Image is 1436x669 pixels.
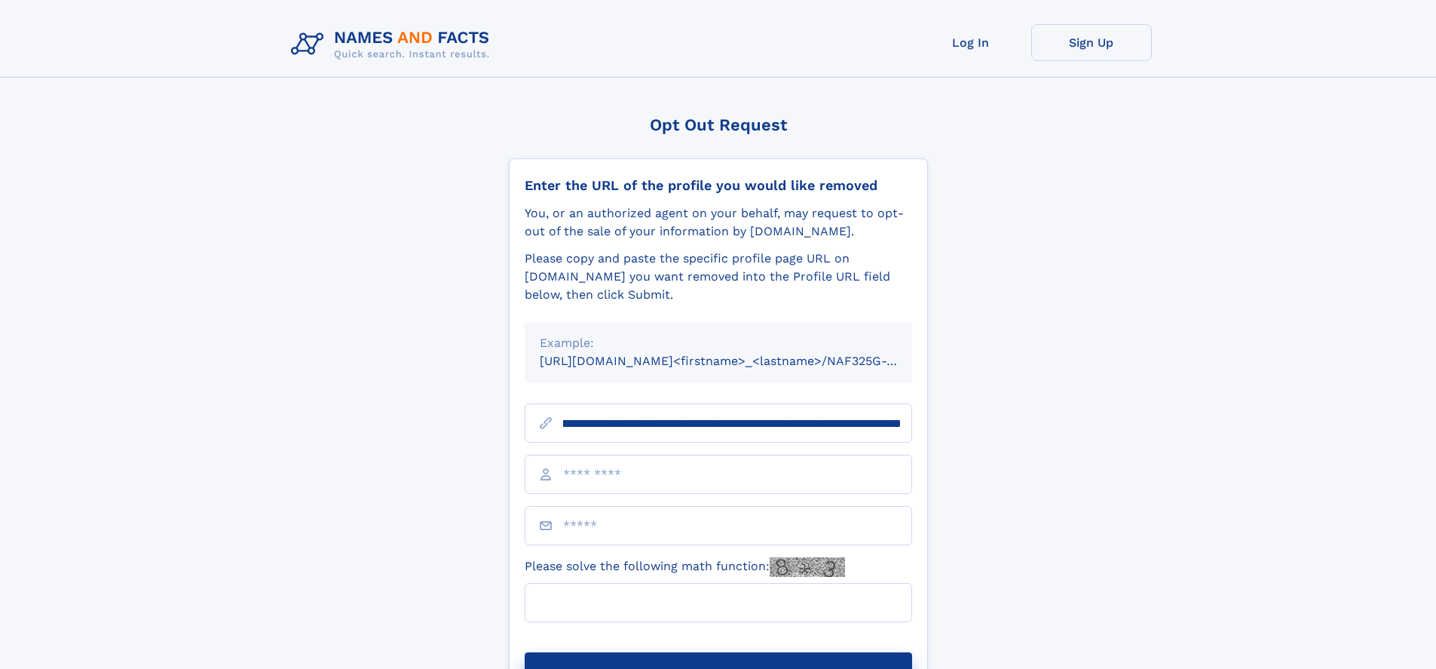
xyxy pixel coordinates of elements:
[509,115,928,134] div: Opt Out Request
[911,24,1031,61] a: Log In
[525,177,912,194] div: Enter the URL of the profile you would like removed
[525,557,845,577] label: Please solve the following math function:
[540,334,897,352] div: Example:
[525,204,912,241] div: You, or an authorized agent on your behalf, may request to opt-out of the sale of your informatio...
[1031,24,1152,61] a: Sign Up
[525,250,912,304] div: Please copy and paste the specific profile page URL on [DOMAIN_NAME] you want removed into the Pr...
[540,354,941,368] small: [URL][DOMAIN_NAME]<firstname>_<lastname>/NAF325G-xxxxxxxx
[285,24,502,65] img: Logo Names and Facts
